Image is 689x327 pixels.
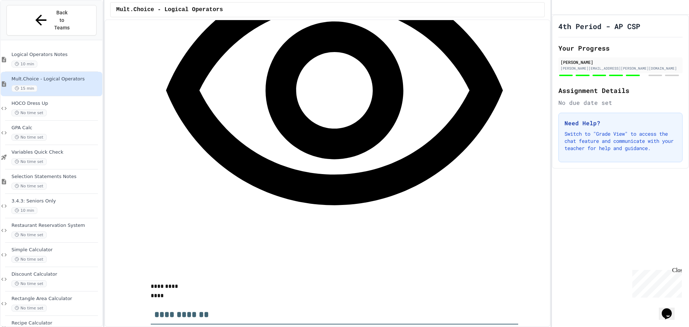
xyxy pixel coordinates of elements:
[11,134,47,141] span: No time set
[11,198,101,204] span: 3.4.3: Seniors Only
[659,298,682,320] iframe: chat widget
[11,149,101,155] span: Variables Quick Check
[11,52,101,58] span: Logical Operators Notes
[11,158,47,165] span: No time set
[11,207,37,214] span: 10 min
[11,101,101,107] span: HOCO Dress Up
[11,305,47,312] span: No time set
[11,76,101,82] span: Mult.Choice - Logical Operators
[11,183,47,190] span: No time set
[3,3,50,46] div: Chat with us now!Close
[116,5,223,14] span: Mult.Choice - Logical Operators
[11,125,101,131] span: GPA Calc
[629,267,682,298] iframe: chat widget
[11,296,101,302] span: Rectangle Area Calculator
[11,61,37,67] span: 10 min
[561,59,680,65] div: [PERSON_NAME]
[11,85,37,92] span: 15 min
[11,247,101,253] span: Simple Calculator
[558,21,640,31] h1: 4th Period - AP CSP
[53,9,70,32] span: Back to Teams
[11,280,47,287] span: No time set
[11,320,101,326] span: Recipe Calculator
[11,174,101,180] span: Selection Statements Notes
[11,256,47,263] span: No time set
[558,43,683,53] h2: Your Progress
[564,119,676,127] h3: Need Help?
[11,271,101,277] span: Discount Calculator
[11,232,47,238] span: No time set
[6,5,97,36] button: Back to Teams
[558,98,683,107] div: No due date set
[558,85,683,95] h2: Assignment Details
[11,223,101,229] span: Restaurant Reservation System
[561,66,680,71] div: [PERSON_NAME][EMAIL_ADDRESS][PERSON_NAME][DOMAIN_NAME]
[564,130,676,152] p: Switch to "Grade View" to access the chat feature and communicate with your teacher for help and ...
[11,109,47,116] span: No time set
